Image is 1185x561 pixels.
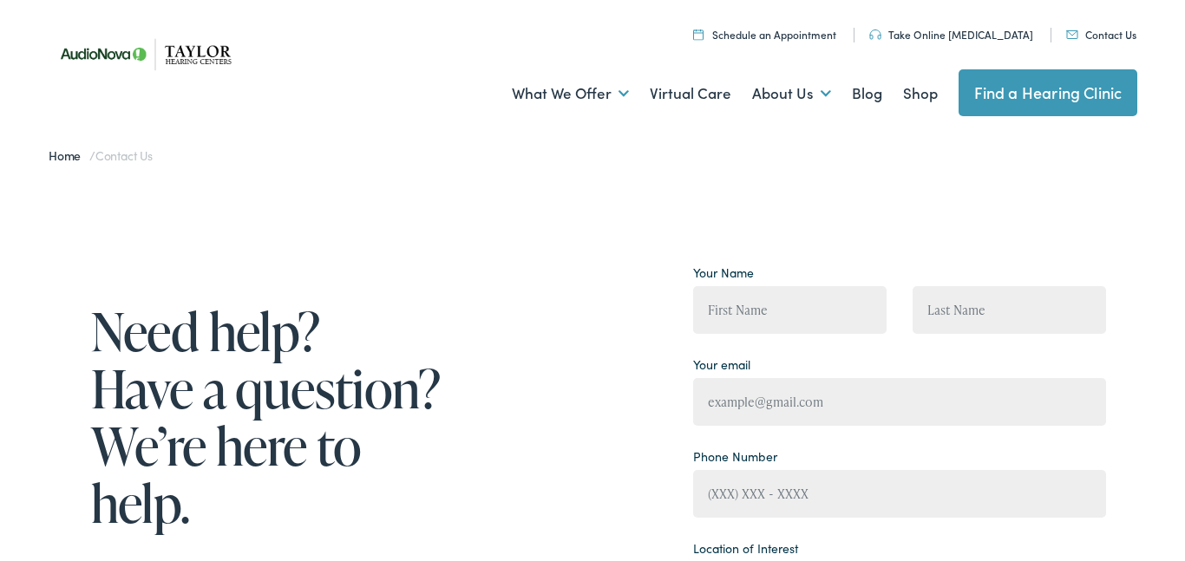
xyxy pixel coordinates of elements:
[1066,30,1078,39] img: utility icon
[693,356,750,374] label: Your email
[95,147,153,164] span: Contact Us
[49,147,89,164] a: Home
[693,264,754,282] label: Your Name
[959,69,1138,116] a: Find a Hearing Clinic
[869,27,1033,42] a: Take Online [MEDICAL_DATA]
[903,62,938,126] a: Shop
[852,62,882,126] a: Blog
[512,62,629,126] a: What We Offer
[693,447,777,466] label: Phone Number
[49,147,153,164] span: /
[693,29,704,40] img: utility icon
[869,29,881,40] img: utility icon
[693,378,1106,426] input: example@gmail.com
[693,539,798,558] label: Location of Interest
[693,286,887,334] input: First Name
[91,303,447,532] h1: Need help? Have a question? We’re here to help.
[913,286,1106,334] input: Last Name
[693,470,1106,518] input: (XXX) XXX - XXXX
[752,62,831,126] a: About Us
[693,27,836,42] a: Schedule an Appointment
[650,62,731,126] a: Virtual Care
[1066,27,1136,42] a: Contact Us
